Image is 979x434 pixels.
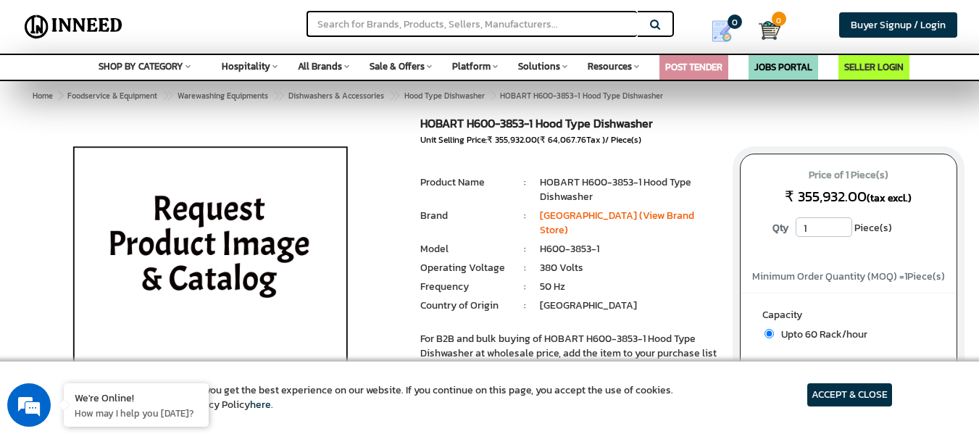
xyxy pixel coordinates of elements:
a: [GEOGRAPHIC_DATA] (View Brand Store) [540,208,694,238]
a: Warewashing Equipments [175,87,271,104]
li: : [510,175,540,190]
span: Solutions [518,59,560,73]
span: 0 [728,14,742,29]
li: 50 Hz [540,280,718,294]
li: : [510,280,540,294]
span: Dishwashers & Accessories [288,90,384,101]
li: HOBART H600-3853-1 Hood Type Dishwasher [540,175,718,204]
div: We're Online! [75,391,198,404]
a: Foodservice & Equipment [64,87,160,104]
img: Cart [759,20,780,41]
span: / Piece(s) [605,133,641,146]
span: Hood Type Dishwasher [404,90,485,101]
span: ₹ 64,067.76 [540,133,586,146]
li: 380 Volts [540,261,718,275]
p: How may I help you today? [75,406,198,420]
li: : [510,242,540,256]
label: Capacity [762,308,936,326]
a: Cart 0 [759,14,768,46]
li: : [510,261,540,275]
h1: HOBART H600-3853-1 Hood Type Dishwasher [420,117,717,134]
li: : [510,209,540,223]
a: here [250,397,271,412]
li: H600-3853-1 [540,242,718,256]
img: Inneed.Market [20,9,128,45]
img: Show My Quotes [711,20,733,42]
span: Buyer Signup / Login [851,17,946,33]
span: Upto 60 Rack/hour [774,327,867,342]
li: Brand [420,209,509,223]
span: Piece(s) [854,217,892,239]
span: ₹ 355,932.00 [487,133,537,146]
span: SHOP BY CATEGORY [99,59,183,73]
a: Home [30,87,56,104]
span: > [490,87,497,104]
div: Unit Selling Price: ( Tax ) [420,134,717,146]
a: Hood Type Dishwasher [401,87,488,104]
li: Operating Voltage [420,261,509,275]
span: 0 [772,12,786,26]
span: > [162,87,170,104]
span: Platform [452,59,491,73]
span: Resources [588,59,632,73]
p: For B2B and bulk buying of HOBART H600-3853-1 Hood Type Dishwasher at wholesale price, add the it... [420,332,717,375]
li: Country of Origin [420,299,509,313]
li: Product Name [420,175,509,190]
li: Model [420,242,509,256]
span: Warewashing Equipments [178,90,268,101]
a: JOBS PORTAL [754,60,812,74]
a: POST TENDER [665,60,722,74]
a: Dishwashers & Accessories [286,87,387,104]
span: Hospitality [222,59,270,73]
span: ₹ 355,932.00 [785,185,867,207]
span: > [389,87,396,104]
li: Frequency [420,280,509,294]
article: We use cookies to ensure you get the best experience on our website. If you continue on this page... [87,383,673,412]
article: ACCEPT & CLOSE [807,383,892,406]
span: > [273,87,280,104]
span: Price of 1 Piece(s) [754,164,943,187]
label: Qty [765,217,796,239]
span: Minimum Order Quantity (MOQ) = Piece(s) [752,269,945,284]
span: All Brands [298,59,342,73]
li: : [510,299,540,313]
a: Buyer Signup / Login [839,12,957,38]
span: > [58,90,62,101]
span: Foodservice & Equipment [67,90,157,101]
li: [GEOGRAPHIC_DATA] [540,299,718,313]
span: 1 [904,269,907,284]
input: Search for Brands, Products, Sellers, Manufacturers... [307,11,637,37]
span: Sale & Offers [370,59,425,73]
span: HOBART H600-3853-1 Hood Type Dishwasher [64,90,663,101]
a: my Quotes 0 [695,14,759,48]
a: SELLER LOGIN [844,60,904,74]
span: (tax excl.) [867,191,912,206]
